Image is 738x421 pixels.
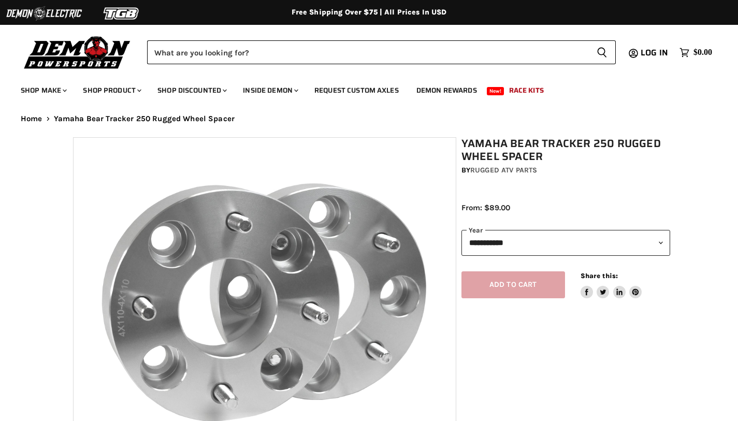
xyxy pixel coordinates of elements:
[674,45,717,60] a: $0.00
[588,40,616,64] button: Search
[487,87,504,95] span: New!
[21,114,42,123] a: Home
[636,48,674,57] a: Log in
[581,272,618,280] span: Share this:
[470,166,537,175] a: Rugged ATV Parts
[13,80,73,101] a: Shop Make
[21,34,134,70] img: Demon Powersports
[235,80,305,101] a: Inside Demon
[5,4,83,23] img: Demon Electric Logo 2
[641,46,668,59] span: Log in
[307,80,407,101] a: Request Custom Axles
[54,114,235,123] span: Yamaha Bear Tracker 250 Rugged Wheel Spacer
[147,40,616,64] form: Product
[461,203,510,212] span: From: $89.00
[461,165,671,176] div: by
[150,80,233,101] a: Shop Discounted
[409,80,485,101] a: Demon Rewards
[581,271,642,299] aside: Share this:
[461,137,671,163] h1: Yamaha Bear Tracker 250 Rugged Wheel Spacer
[147,40,588,64] input: Search
[693,48,712,57] span: $0.00
[461,230,671,255] select: year
[83,4,161,23] img: TGB Logo 2
[75,80,148,101] a: Shop Product
[501,80,552,101] a: Race Kits
[13,76,710,101] ul: Main menu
